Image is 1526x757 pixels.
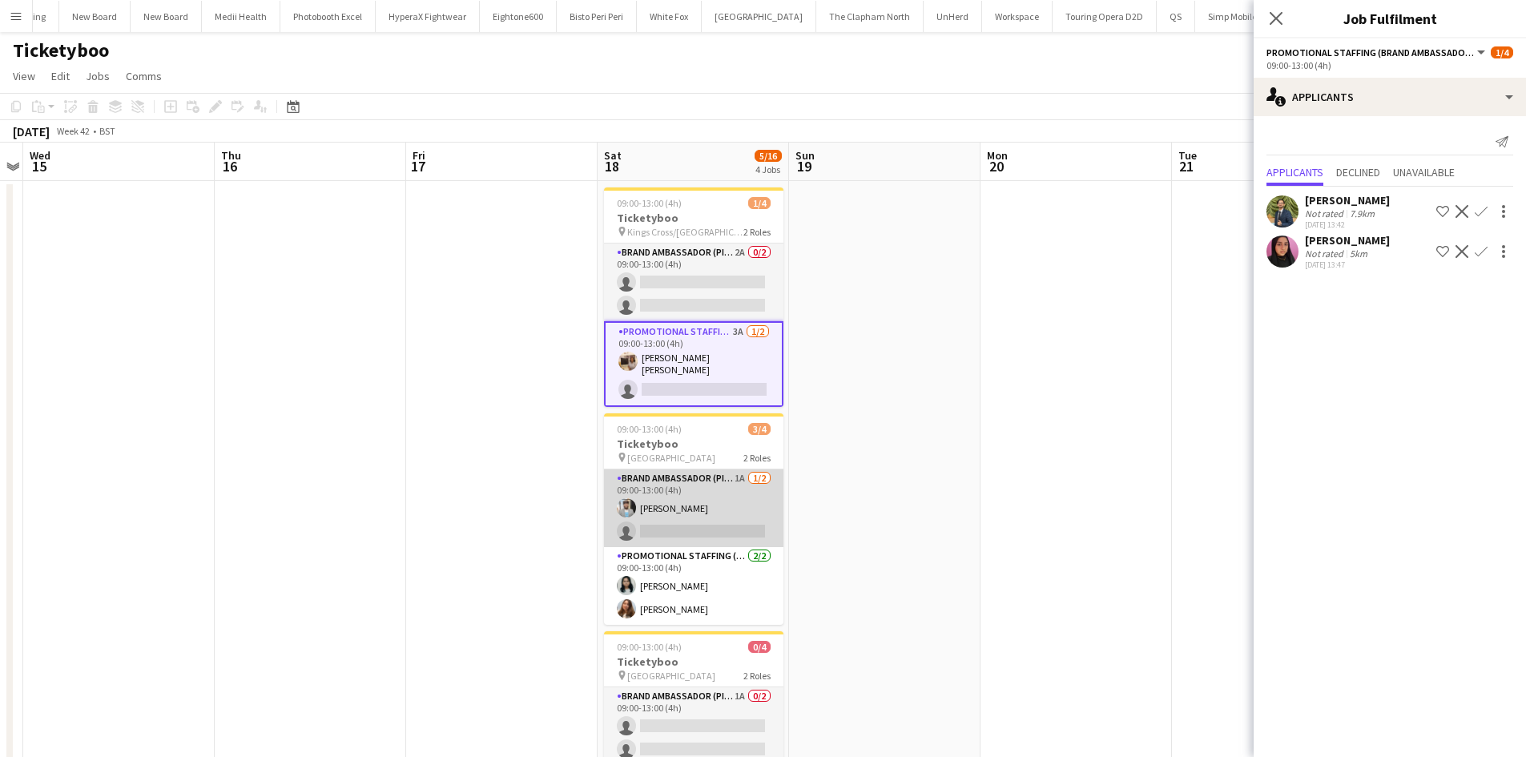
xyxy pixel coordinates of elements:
[45,66,76,87] a: Edit
[1266,59,1513,71] div: 09:00-13:00 (4h)
[131,1,202,32] button: New Board
[1305,248,1347,260] div: Not rated
[1266,167,1323,178] span: Applicants
[1157,1,1195,32] button: QS
[59,1,131,32] button: New Board
[748,197,771,209] span: 1/4
[627,226,743,238] span: Kings Cross/[GEOGRAPHIC_DATA]
[30,148,50,163] span: Wed
[795,148,815,163] span: Sun
[604,148,622,163] span: Sat
[617,641,682,653] span: 09:00-13:00 (4h)
[1254,78,1526,116] div: Applicants
[1053,1,1157,32] button: Touring Opera D2D
[1178,148,1197,163] span: Tue
[743,226,771,238] span: 2 Roles
[51,69,70,83] span: Edit
[604,654,783,669] h3: Ticketyboo
[617,197,682,209] span: 09:00-13:00 (4h)
[1347,248,1371,260] div: 5km
[748,423,771,435] span: 3/4
[99,125,115,137] div: BST
[1266,46,1475,58] span: Promotional Staffing (Brand Ambassadors)
[1336,167,1380,178] span: Declined
[702,1,816,32] button: [GEOGRAPHIC_DATA]
[219,157,241,175] span: 16
[202,1,280,32] button: Medii Health
[480,1,557,32] button: Eightone600
[987,148,1008,163] span: Mon
[1347,207,1378,219] div: 7.9km
[119,66,168,87] a: Comms
[743,452,771,464] span: 2 Roles
[604,469,783,547] app-card-role: Brand Ambassador (Pick up)1A1/209:00-13:00 (4h)[PERSON_NAME]
[604,211,783,225] h3: Ticketyboo
[1305,260,1390,270] div: [DATE] 13:47
[13,38,109,62] h1: Ticketyboo
[1176,157,1197,175] span: 21
[53,125,93,137] span: Week 42
[604,413,783,625] app-job-card: 09:00-13:00 (4h)3/4Ticketyboo [GEOGRAPHIC_DATA]2 RolesBrand Ambassador (Pick up)1A1/209:00-13:00 ...
[1305,233,1390,248] div: [PERSON_NAME]
[984,157,1008,175] span: 20
[1393,167,1455,178] span: Unavailable
[1254,8,1526,29] h3: Job Fulfilment
[1305,193,1390,207] div: [PERSON_NAME]
[1305,207,1347,219] div: Not rated
[604,437,783,451] h3: Ticketyboo
[743,670,771,682] span: 2 Roles
[1195,1,1270,32] button: Simp Mobile
[1491,46,1513,58] span: 1/4
[1266,46,1488,58] button: Promotional Staffing (Brand Ambassadors)
[376,1,480,32] button: HyperaX Fightwear
[413,148,425,163] span: Fri
[627,452,715,464] span: [GEOGRAPHIC_DATA]
[637,1,702,32] button: White Fox
[604,547,783,625] app-card-role: Promotional Staffing (Brand Ambassadors)2/209:00-13:00 (4h)[PERSON_NAME][PERSON_NAME]
[602,157,622,175] span: 18
[604,187,783,407] app-job-card: 09:00-13:00 (4h)1/4Ticketyboo Kings Cross/[GEOGRAPHIC_DATA]2 RolesBrand Ambassador (Pick up)2A0/2...
[13,123,50,139] div: [DATE]
[755,163,781,175] div: 4 Jobs
[79,66,116,87] a: Jobs
[557,1,637,32] button: Bisto Peri Peri
[816,1,924,32] button: The Clapham North
[755,150,782,162] span: 5/16
[86,69,110,83] span: Jobs
[604,244,783,321] app-card-role: Brand Ambassador (Pick up)2A0/209:00-13:00 (4h)
[126,69,162,83] span: Comms
[1305,219,1390,230] div: [DATE] 13:42
[221,148,241,163] span: Thu
[982,1,1053,32] button: Workspace
[280,1,376,32] button: Photobooth Excel
[6,66,42,87] a: View
[793,157,815,175] span: 19
[13,69,35,83] span: View
[410,157,425,175] span: 17
[604,321,783,407] app-card-role: Promotional Staffing (Brand Ambassadors)3A1/209:00-13:00 (4h)[PERSON_NAME] [PERSON_NAME]
[924,1,982,32] button: UnHerd
[617,423,682,435] span: 09:00-13:00 (4h)
[627,670,715,682] span: [GEOGRAPHIC_DATA]
[27,157,50,175] span: 15
[748,641,771,653] span: 0/4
